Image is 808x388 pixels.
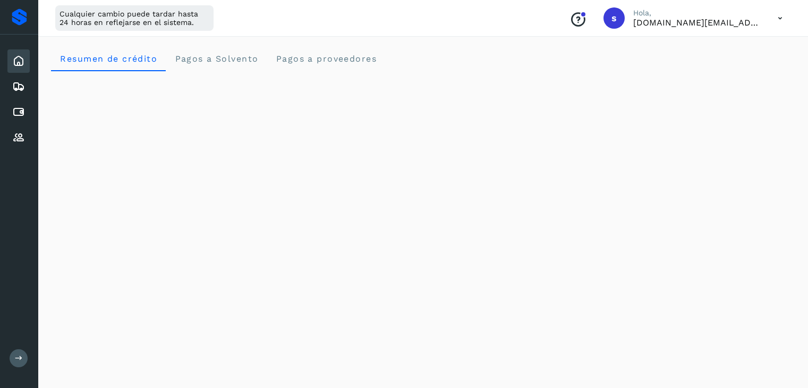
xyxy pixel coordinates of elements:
p: Hola, [633,9,761,18]
div: Proveedores [7,126,30,149]
div: Cuentas por pagar [7,100,30,124]
div: Cualquier cambio puede tardar hasta 24 horas en reflejarse en el sistema. [55,5,214,31]
span: Pagos a Solvento [174,54,258,64]
p: solvento.sl@segmail.co [633,18,761,28]
span: Resumen de crédito [59,54,157,64]
div: Inicio [7,49,30,73]
span: Pagos a proveedores [275,54,377,64]
div: Embarques [7,75,30,98]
